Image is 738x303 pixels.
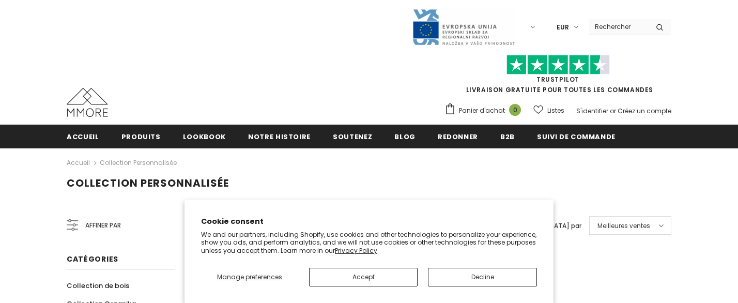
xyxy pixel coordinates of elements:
[67,254,118,264] span: Catégories
[537,125,616,148] a: Suivi de commande
[394,125,416,148] a: Blog
[618,107,671,115] a: Créez un compte
[309,268,418,286] button: Accept
[506,55,610,75] img: Faites confiance aux étoiles pilotes
[444,103,526,118] a: Panier d'achat 0
[597,221,650,231] span: Meilleures ventes
[444,59,671,94] span: LIVRAISON GRATUITE POUR TOUTES LES COMMANDES
[509,104,521,116] span: 0
[121,125,161,148] a: Produits
[557,22,569,33] span: EUR
[533,101,564,119] a: Listes
[333,125,372,148] a: soutenez
[201,268,299,286] button: Manage preferences
[500,132,515,142] span: B2B
[248,132,311,142] span: Notre histoire
[67,132,99,142] span: Accueil
[412,22,515,31] a: Javni Razpis
[394,132,416,142] span: Blog
[589,19,648,34] input: Search Site
[333,132,372,142] span: soutenez
[335,246,377,255] a: Privacy Policy
[183,125,226,148] a: Lookbook
[201,231,537,255] p: We and our partners, including Shopify, use cookies and other technologies to personalize your ex...
[67,277,129,295] a: Collection de bois
[67,176,229,190] span: Collection personnalisée
[183,132,226,142] span: Lookbook
[67,125,99,148] a: Accueil
[67,281,129,291] span: Collection de bois
[459,105,505,116] span: Panier d'achat
[438,125,478,148] a: Redonner
[428,268,537,286] button: Decline
[121,132,161,142] span: Produits
[67,157,90,169] a: Accueil
[500,125,515,148] a: B2B
[412,8,515,46] img: Javni Razpis
[248,125,311,148] a: Notre histoire
[85,220,121,231] span: Affiner par
[201,216,537,227] h2: Cookie consent
[100,158,177,167] a: Collection personnalisée
[576,107,608,115] a: S'identifier
[536,75,579,84] a: TrustPilot
[547,105,564,116] span: Listes
[67,88,108,117] img: Cas MMORE
[438,132,478,142] span: Redonner
[217,272,282,281] span: Manage preferences
[537,132,616,142] span: Suivi de commande
[610,107,616,115] span: or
